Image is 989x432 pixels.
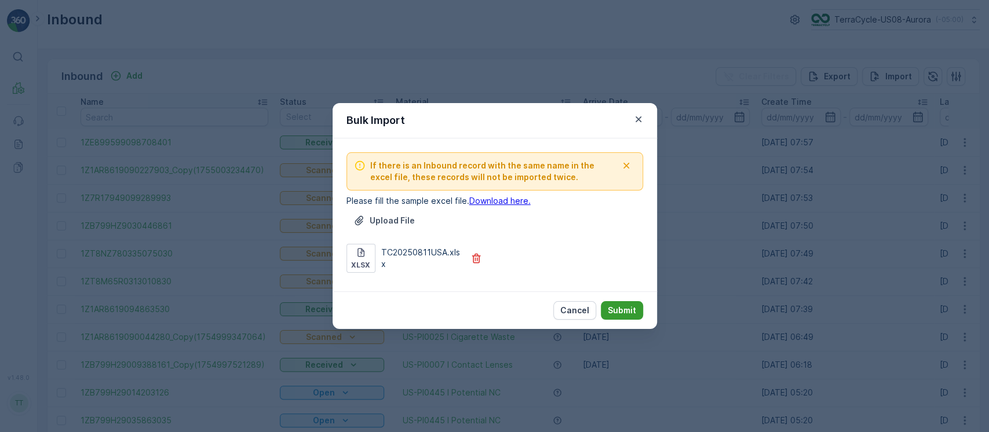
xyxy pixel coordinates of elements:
[553,301,596,320] button: Cancel
[370,215,415,226] p: Upload File
[346,112,405,129] p: Bulk Import
[608,305,636,316] p: Submit
[351,261,370,270] p: xlsx
[601,301,643,320] button: Submit
[370,160,617,183] span: If there is an Inbound record with the same name in the excel file, these records will not be imp...
[346,195,643,207] p: Please fill the sample excel file.
[469,196,531,206] a: Download here.
[560,305,589,316] p: Cancel
[381,247,464,270] p: TC20250811USA.xlsx
[346,211,422,230] button: Upload File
